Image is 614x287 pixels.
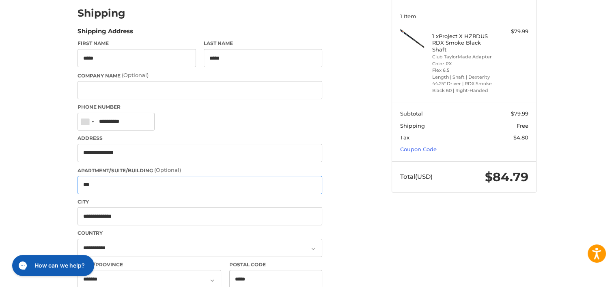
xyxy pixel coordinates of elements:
[432,33,494,53] h4: 1 x Project X HZRDUS RDX Smoke Black Shaft
[496,28,528,36] div: $79.99
[513,134,528,141] span: $4.80
[78,229,322,237] label: Country
[78,261,221,268] label: State/Province
[204,40,322,47] label: Last Name
[78,71,322,79] label: Company Name
[78,40,196,47] label: First Name
[432,74,494,94] li: Length | Shaft | Dexterity 44.25" Driver | RDX Smoke Black 60 | Right-Handed
[485,169,528,184] span: $84.79
[229,261,323,268] label: Postal Code
[400,146,437,152] a: Coupon Code
[511,110,528,117] span: $79.99
[78,198,322,206] label: City
[78,135,322,142] label: Address
[432,60,494,67] li: Color PX
[400,173,433,180] span: Total (USD)
[400,122,425,129] span: Shipping
[400,13,528,19] h3: 1 Item
[400,110,423,117] span: Subtotal
[8,252,96,279] iframe: Gorgias live chat messenger
[432,67,494,74] li: Flex 6.5
[154,167,181,173] small: (Optional)
[78,27,133,40] legend: Shipping Address
[400,134,409,141] span: Tax
[78,166,322,174] label: Apartment/Suite/Building
[432,54,494,60] li: Club TaylorMade Adapter
[547,265,614,287] iframe: Google Customer Reviews
[78,103,322,111] label: Phone Number
[122,72,149,78] small: (Optional)
[517,122,528,129] span: Free
[78,7,125,19] h2: Shipping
